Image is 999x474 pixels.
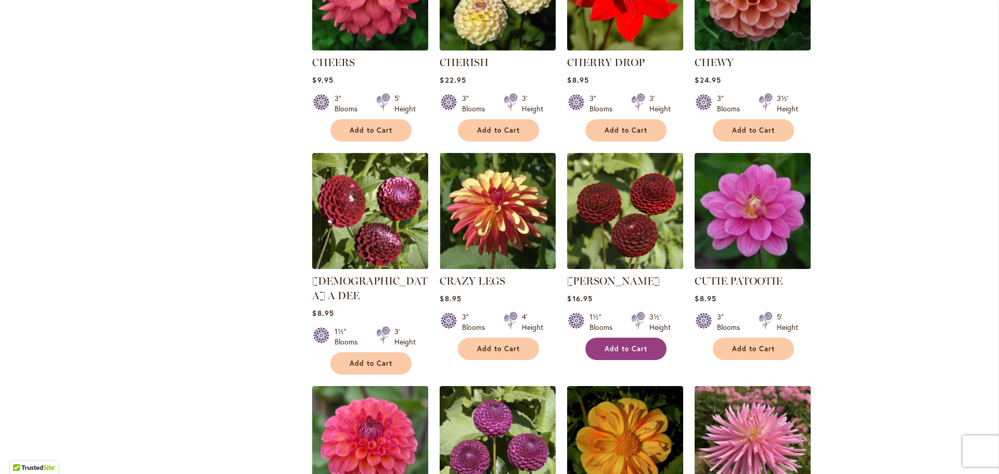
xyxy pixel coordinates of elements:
[567,153,683,269] img: CROSSFIELD EBONY
[695,261,811,271] a: CUTIE PATOOTIE
[335,93,364,114] div: 3" Blooms
[777,312,798,332] div: 5' Height
[649,93,671,114] div: 3' Height
[477,126,520,135] span: Add to Cart
[330,119,412,142] button: Add to Cart
[330,352,412,375] button: Add to Cart
[440,153,556,269] img: CRAZY LEGS
[312,56,355,69] a: CHEERS
[440,43,556,53] a: CHERISH
[695,293,716,303] span: $8.95
[605,344,647,353] span: Add to Cart
[713,119,794,142] button: Add to Cart
[312,275,428,302] a: [DEMOGRAPHIC_DATA] A DEE
[732,344,775,353] span: Add to Cart
[695,43,811,53] a: CHEWY
[590,93,619,114] div: 3" Blooms
[732,126,775,135] span: Add to Cart
[605,126,647,135] span: Add to Cart
[312,308,334,318] span: $8.95
[522,93,543,114] div: 3' Height
[695,275,783,287] a: CUTIE PATOOTIE
[477,344,520,353] span: Add to Cart
[585,338,667,360] button: Add to Cart
[567,293,592,303] span: $16.95
[567,275,660,287] a: [PERSON_NAME]
[458,338,539,360] button: Add to Cart
[567,75,588,85] span: $8.95
[585,119,667,142] button: Add to Cart
[567,43,683,53] a: CHERRY DROP
[440,261,556,271] a: CRAZY LEGS
[695,153,811,269] img: CUTIE PATOOTIE
[440,293,461,303] span: $8.95
[394,326,416,347] div: 3' Height
[458,119,539,142] button: Add to Cart
[440,275,505,287] a: CRAZY LEGS
[8,437,37,466] iframe: Launch Accessibility Center
[717,312,746,332] div: 3" Blooms
[350,359,392,368] span: Add to Cart
[590,312,619,332] div: 1½" Blooms
[567,261,683,271] a: CROSSFIELD EBONY
[440,75,466,85] span: $22.95
[649,312,671,332] div: 3½' Height
[350,126,392,135] span: Add to Cart
[394,93,416,114] div: 5' Height
[335,326,364,347] div: 1½" Blooms
[312,261,428,271] a: CHICK A DEE
[312,153,428,269] img: CHICK A DEE
[695,56,734,69] a: CHEWY
[312,43,428,53] a: CHEERS
[440,56,489,69] a: CHERISH
[462,93,491,114] div: 3" Blooms
[312,75,333,85] span: $9.95
[777,93,798,114] div: 3½' Height
[567,56,645,69] a: CHERRY DROP
[522,312,543,332] div: 4' Height
[713,338,794,360] button: Add to Cart
[462,312,491,332] div: 3" Blooms
[717,93,746,114] div: 3" Blooms
[695,75,721,85] span: $24.95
